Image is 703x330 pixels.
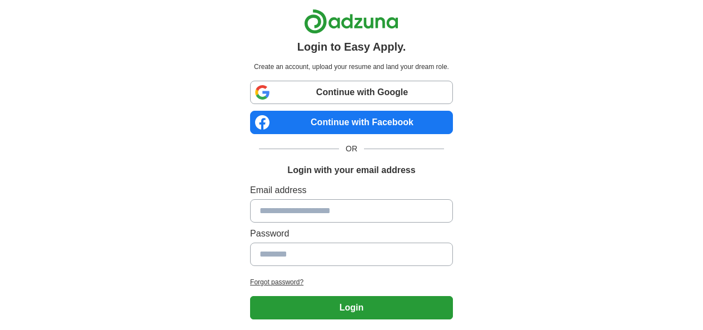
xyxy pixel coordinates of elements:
[304,9,398,34] img: Adzuna logo
[250,184,453,197] label: Email address
[250,296,453,319] button: Login
[250,277,453,287] a: Forgot password?
[287,164,415,177] h1: Login with your email address
[250,81,453,104] a: Continue with Google
[297,38,406,55] h1: Login to Easy Apply.
[252,62,451,72] p: Create an account, upload your resume and land your dream role.
[339,143,364,155] span: OR
[250,227,453,240] label: Password
[250,111,453,134] a: Continue with Facebook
